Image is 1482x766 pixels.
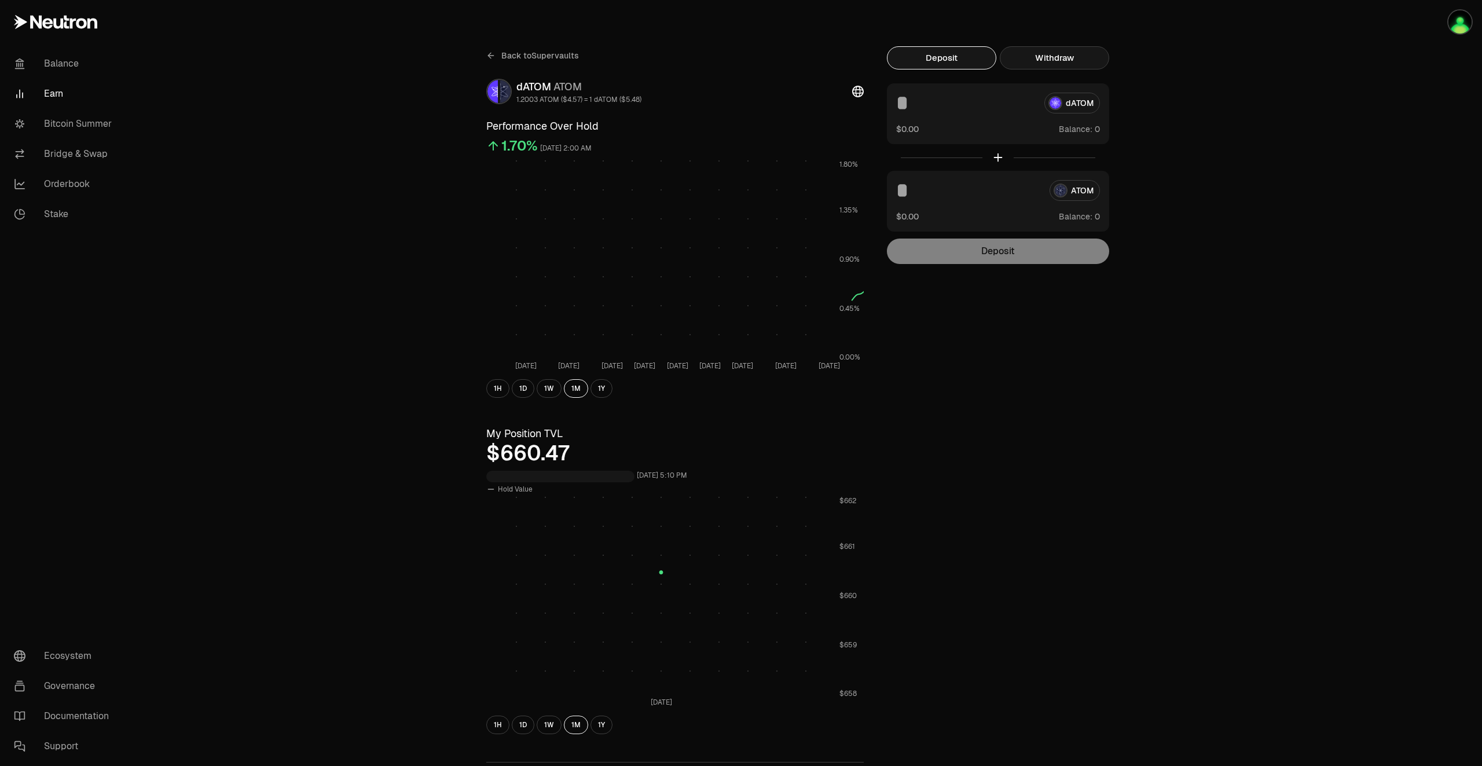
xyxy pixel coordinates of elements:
[498,485,533,494] span: Hold Value
[839,206,858,215] tspan: 1.35%
[819,361,840,371] tspan: [DATE]
[637,469,687,482] div: [DATE] 5:10 PM
[486,118,864,134] h3: Performance Over Hold
[732,361,753,371] tspan: [DATE]
[839,304,860,313] tspan: 0.45%
[537,716,562,734] button: 1W
[486,442,864,465] div: $660.47
[839,591,857,600] tspan: $660
[515,361,537,371] tspan: [DATE]
[486,426,864,442] h3: My Position TVL
[512,379,534,398] button: 1D
[558,361,579,371] tspan: [DATE]
[896,210,919,222] button: $0.00
[5,701,125,731] a: Documentation
[839,689,857,698] tspan: $658
[601,361,623,371] tspan: [DATE]
[1059,123,1092,135] span: Balance:
[5,139,125,169] a: Bridge & Swap
[1000,46,1109,69] button: Withdraw
[564,716,588,734] button: 1M
[512,716,534,734] button: 1D
[487,80,498,103] img: dATOM Logo
[553,80,582,93] span: ATOM
[5,731,125,761] a: Support
[564,379,588,398] button: 1M
[486,379,509,398] button: 1H
[634,361,655,371] tspan: [DATE]
[896,123,919,135] button: $0.00
[839,496,856,505] tspan: $662
[839,542,855,551] tspan: $661
[590,716,612,734] button: 1Y
[486,716,509,734] button: 1H
[5,49,125,79] a: Balance
[1059,211,1092,222] span: Balance:
[537,379,562,398] button: 1W
[516,79,641,95] div: dATOM
[651,698,672,707] tspan: [DATE]
[699,361,721,371] tspan: [DATE]
[839,255,860,264] tspan: 0.90%
[839,160,858,169] tspan: 1.80%
[887,46,996,69] button: Deposit
[5,671,125,701] a: Governance
[501,50,579,61] span: Back to Supervaults
[5,169,125,199] a: Orderbook
[839,640,857,650] tspan: $659
[501,137,538,155] div: 1.70%
[5,199,125,229] a: Stake
[667,361,688,371] tspan: [DATE]
[5,79,125,109] a: Earn
[1448,10,1472,34] img: portefeuilleterra
[5,109,125,139] a: Bitcoin Summer
[540,142,592,155] div: [DATE] 2:00 AM
[839,353,860,362] tspan: 0.00%
[500,80,511,103] img: ATOM Logo
[5,641,125,671] a: Ecosystem
[775,361,797,371] tspan: [DATE]
[516,95,641,104] div: 1.2003 ATOM ($4.57) = 1 dATOM ($5.48)
[486,46,579,65] a: Back toSupervaults
[590,379,612,398] button: 1Y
